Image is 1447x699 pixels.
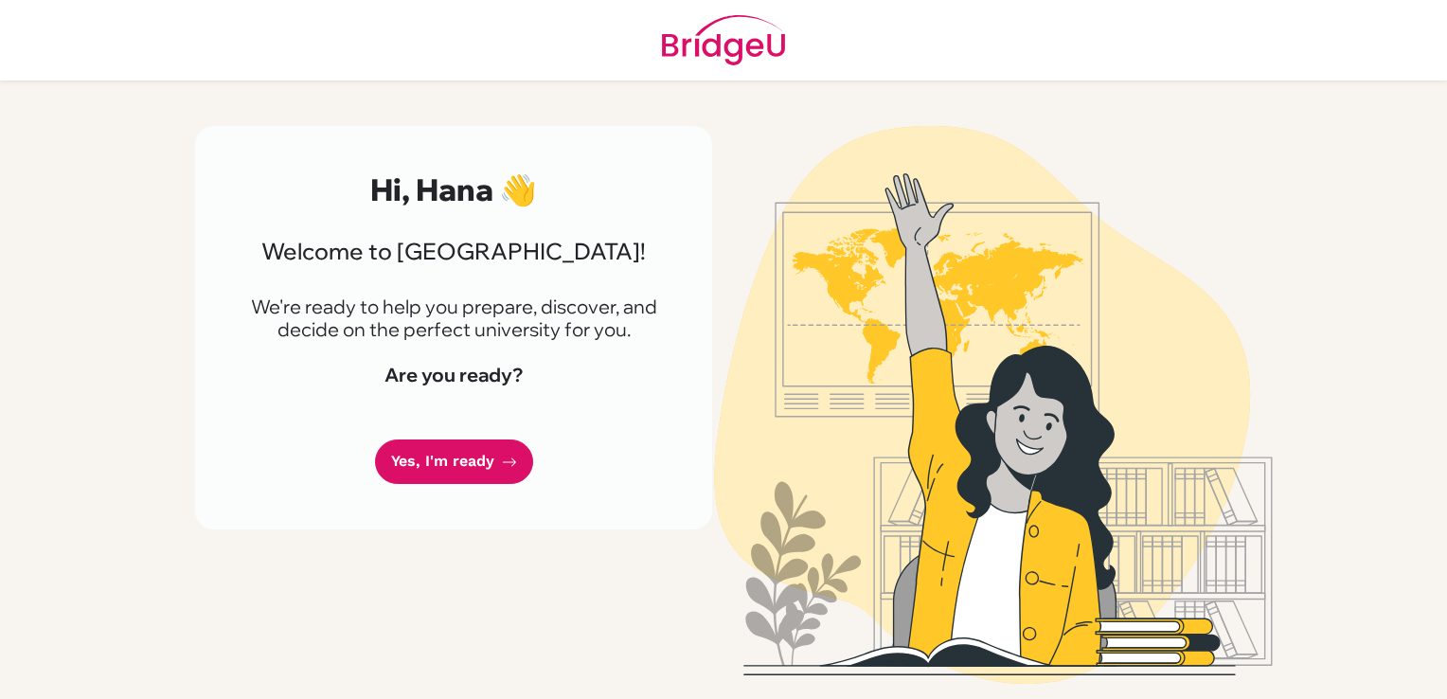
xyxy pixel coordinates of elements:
h2: Hi, Hana 👋 [241,171,667,207]
p: We're ready to help you prepare, discover, and decide on the perfect university for you. [241,296,667,341]
h4: Are you ready? [241,364,667,386]
h3: Welcome to [GEOGRAPHIC_DATA]! [241,238,667,265]
a: Yes, I'm ready [375,439,533,484]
